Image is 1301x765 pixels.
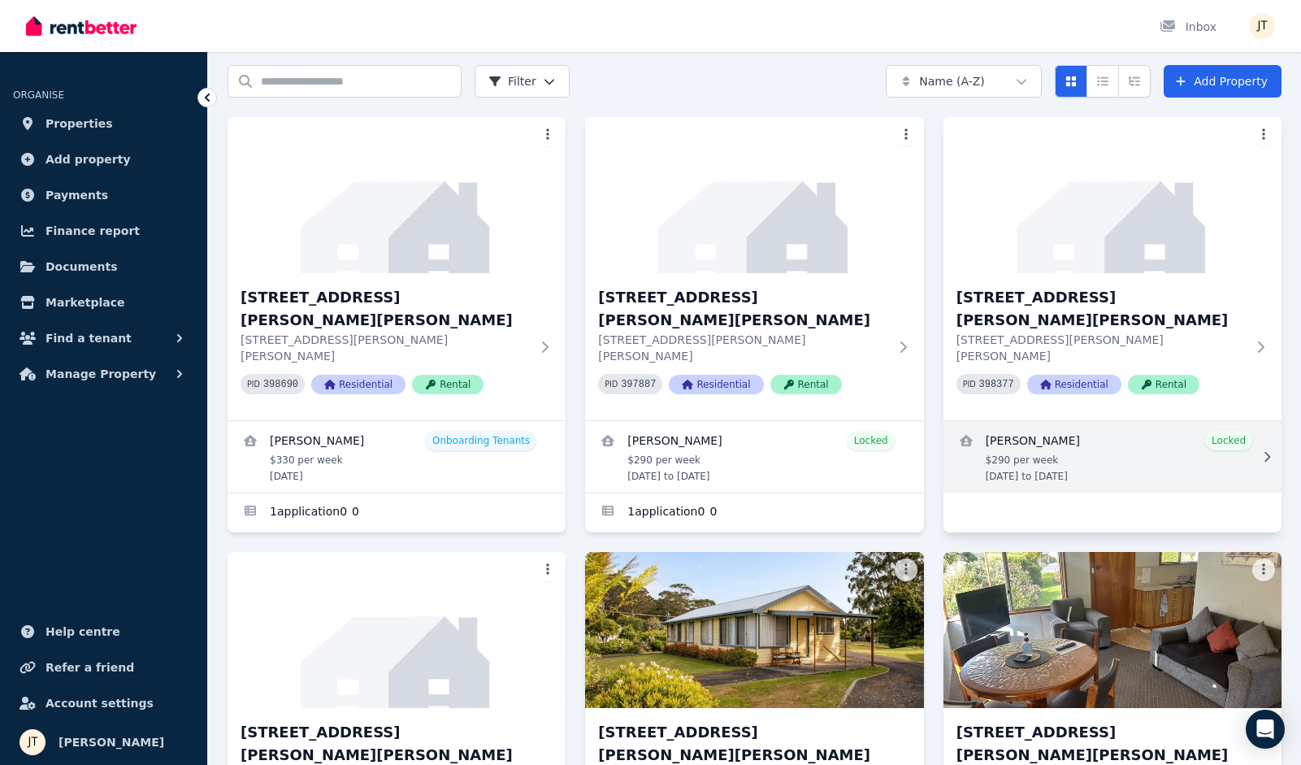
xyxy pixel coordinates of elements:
span: Add property [46,150,131,169]
span: Finance report [46,221,140,241]
button: More options [1252,124,1275,146]
img: 2/21 Andrew St, Strahan [585,117,923,273]
button: More options [536,559,559,581]
a: Add property [13,143,194,176]
button: More options [895,559,917,581]
span: Residential [1027,375,1121,394]
div: Inbox [1160,19,1216,35]
span: Residential [669,375,763,394]
small: PID [247,380,260,389]
span: Payments [46,185,108,205]
a: View details for Alexandre Flaschner [585,421,923,493]
a: Refer a friend [13,651,194,684]
span: Name (A-Z) [919,73,985,89]
a: 2/21 Andrew St, Strahan[STREET_ADDRESS][PERSON_NAME][PERSON_NAME][STREET_ADDRESS][PERSON_NAME][PE... [585,117,923,420]
a: Properties [13,107,194,140]
a: Documents [13,250,194,283]
p: [STREET_ADDRESS][PERSON_NAME][PERSON_NAME] [598,332,887,364]
button: Find a tenant [13,322,194,354]
span: Rental [412,375,484,394]
span: Documents [46,257,118,276]
span: Marketplace [46,293,124,312]
img: 1/21 Andrew St, Strahan [228,117,566,273]
a: Help centre [13,615,194,648]
span: Manage Property [46,364,156,384]
img: Jamie Taylor [1249,13,1275,39]
span: Residential [311,375,405,394]
a: Account settings [13,687,194,719]
span: Rental [770,375,842,394]
img: 5/21 Andrew St, Strahan [585,552,923,708]
img: 4/21 Andrew St, Strahan [228,552,566,708]
h3: [STREET_ADDRESS][PERSON_NAME][PERSON_NAME] [598,286,887,332]
a: Finance report [13,215,194,247]
img: RentBetter [26,14,137,38]
span: Rental [1128,375,1199,394]
button: Card view [1055,65,1087,98]
a: 3/21 Andrew St, Strahan[STREET_ADDRESS][PERSON_NAME][PERSON_NAME][STREET_ADDRESS][PERSON_NAME][PE... [943,117,1281,420]
button: Expanded list view [1118,65,1151,98]
p: [STREET_ADDRESS][PERSON_NAME][PERSON_NAME] [241,332,530,364]
code: 397887 [621,379,656,390]
h3: [STREET_ADDRESS][PERSON_NAME][PERSON_NAME] [956,286,1246,332]
code: 398690 [263,379,298,390]
a: Add Property [1164,65,1281,98]
button: Manage Property [13,358,194,390]
a: Applications for 2/21 Andrew St, Strahan [585,493,923,532]
span: ORGANISE [13,89,64,101]
img: Jamie Taylor [20,729,46,755]
a: 1/21 Andrew St, Strahan[STREET_ADDRESS][PERSON_NAME][PERSON_NAME][STREET_ADDRESS][PERSON_NAME][PE... [228,117,566,420]
a: Payments [13,179,194,211]
button: More options [1252,559,1275,581]
span: Refer a friend [46,658,134,677]
small: PID [963,380,976,389]
img: 3/21 Andrew St, Strahan [943,117,1281,273]
p: [STREET_ADDRESS][PERSON_NAME][PERSON_NAME] [956,332,1246,364]
button: More options [895,124,917,146]
span: Find a tenant [46,328,132,348]
span: Properties [46,114,113,133]
small: PID [605,380,618,389]
a: Marketplace [13,286,194,319]
button: Compact list view [1086,65,1119,98]
div: Open Intercom Messenger [1246,710,1285,749]
span: [PERSON_NAME] [59,732,164,752]
a: Applications for 1/21 Andrew St, Strahan [228,493,566,532]
a: View details for Kineta Tatnell [943,421,1281,493]
a: View details for Mathieu Venezia [228,421,566,493]
span: Filter [488,73,536,89]
span: Help centre [46,622,120,641]
button: Name (A-Z) [886,65,1042,98]
div: View options [1055,65,1151,98]
button: More options [536,124,559,146]
h3: [STREET_ADDRESS][PERSON_NAME][PERSON_NAME] [241,286,530,332]
code: 398377 [979,379,1014,390]
img: 6/21 Andrew St, Strahan [943,552,1281,708]
span: Account settings [46,693,154,713]
button: Filter [475,65,570,98]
